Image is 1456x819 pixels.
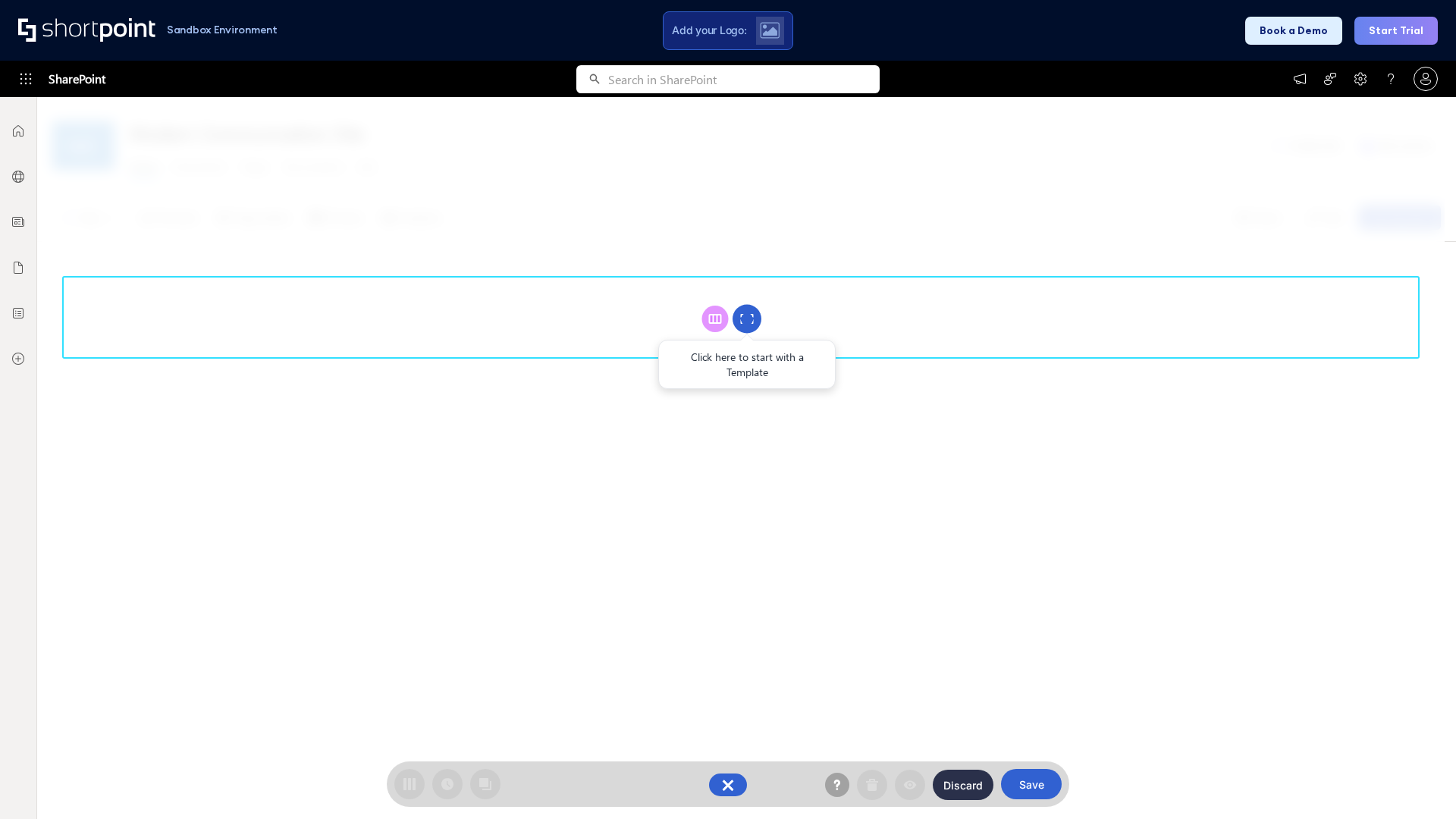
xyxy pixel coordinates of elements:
[1001,769,1062,799] button: Save
[1354,17,1438,45] button: Start Trial
[608,65,880,93] input: Search in SharePoint
[933,770,993,800] button: Discard
[1380,746,1456,819] iframe: Chat Widget
[1245,17,1342,45] button: Book a Demo
[672,24,746,37] span: Add your Logo:
[49,61,105,97] span: SharePoint
[167,26,278,34] h1: Sandbox Environment
[760,22,780,39] img: Upload logo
